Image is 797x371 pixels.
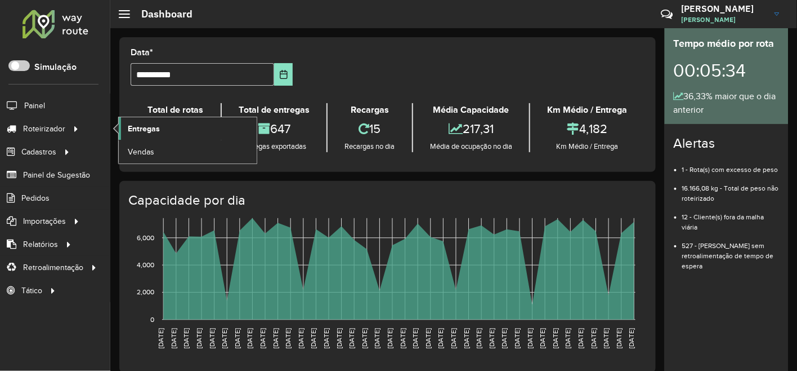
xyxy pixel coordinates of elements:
a: Contato Rápido [655,2,679,26]
a: Vendas [119,140,257,163]
li: 527 - [PERSON_NAME] sem retroalimentação de tempo de espera [682,232,780,271]
div: 00:05:34 [674,51,780,90]
text: [DATE] [475,328,482,348]
text: [DATE] [501,328,508,348]
h3: [PERSON_NAME] [682,3,766,14]
text: [DATE] [247,328,254,348]
span: Relatórios [23,238,58,250]
text: [DATE] [234,328,241,348]
div: Entregas exportadas [225,141,324,152]
text: [DATE] [361,328,368,348]
span: Vendas [128,146,154,158]
text: [DATE] [386,328,393,348]
text: [DATE] [450,328,457,348]
span: [PERSON_NAME] [682,15,766,25]
li: 16.166,08 kg - Total de peso não roteirizado [682,175,780,204]
div: Recargas [330,103,409,117]
div: Média de ocupação no dia [416,141,527,152]
li: 12 - Cliente(s) fora da malha viária [682,204,780,232]
text: [DATE] [335,328,343,348]
text: [DATE] [323,328,330,348]
span: Roteirizador [23,123,65,135]
text: [DATE] [513,328,521,348]
text: [DATE] [526,328,534,348]
div: 217,31 [416,117,527,141]
text: [DATE] [577,328,584,348]
text: 4,000 [137,261,154,268]
text: [DATE] [603,328,610,348]
text: [DATE] [424,328,432,348]
text: [DATE] [628,328,635,348]
text: [DATE] [539,328,546,348]
text: [DATE] [488,328,495,348]
text: [DATE] [552,328,559,348]
label: Simulação [34,60,77,74]
text: [DATE] [221,328,228,348]
div: Média Capacidade [416,103,527,117]
text: [DATE] [195,328,203,348]
text: [DATE] [565,328,572,348]
div: 36,33% maior que o dia anterior [674,90,780,117]
text: [DATE] [297,328,305,348]
text: [DATE] [182,328,190,348]
span: Cadastros [21,146,56,158]
li: 1 - Rota(s) com excesso de peso [682,156,780,175]
span: Importações [23,215,66,227]
div: Km Médio / Entrega [533,141,642,152]
text: [DATE] [284,328,292,348]
a: Entregas [119,117,257,140]
div: Tempo médio por rota [674,36,780,51]
span: Pedidos [21,192,50,204]
div: Recargas no dia [330,141,409,152]
span: Painel de Sugestão [23,169,90,181]
text: [DATE] [259,328,266,348]
div: 4,182 [533,117,642,141]
div: 15 [330,117,409,141]
text: [DATE] [208,328,216,348]
h4: Capacidade por dia [128,192,644,209]
text: 6,000 [137,234,154,241]
text: [DATE] [310,328,317,348]
h4: Alertas [674,135,780,152]
text: [DATE] [272,328,279,348]
text: [DATE] [437,328,445,348]
div: Km Médio / Entrega [533,103,642,117]
text: [DATE] [411,328,419,348]
text: 2,000 [137,289,154,296]
span: Entregas [128,123,160,135]
text: [DATE] [615,328,623,348]
span: Painel [24,100,45,112]
text: [DATE] [348,328,355,348]
text: [DATE] [374,328,381,348]
button: Choose Date [274,63,293,86]
span: Retroalimentação [23,262,83,273]
text: [DATE] [463,328,470,348]
span: Tático [21,285,42,297]
div: Total de rotas [133,103,218,117]
div: 647 [225,117,324,141]
div: Total de entregas [225,103,324,117]
h2: Dashboard [130,8,192,20]
label: Data [131,46,153,59]
text: [DATE] [399,328,406,348]
text: 0 [150,316,154,323]
text: [DATE] [590,328,597,348]
text: [DATE] [157,328,164,348]
text: [DATE] [170,328,177,348]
